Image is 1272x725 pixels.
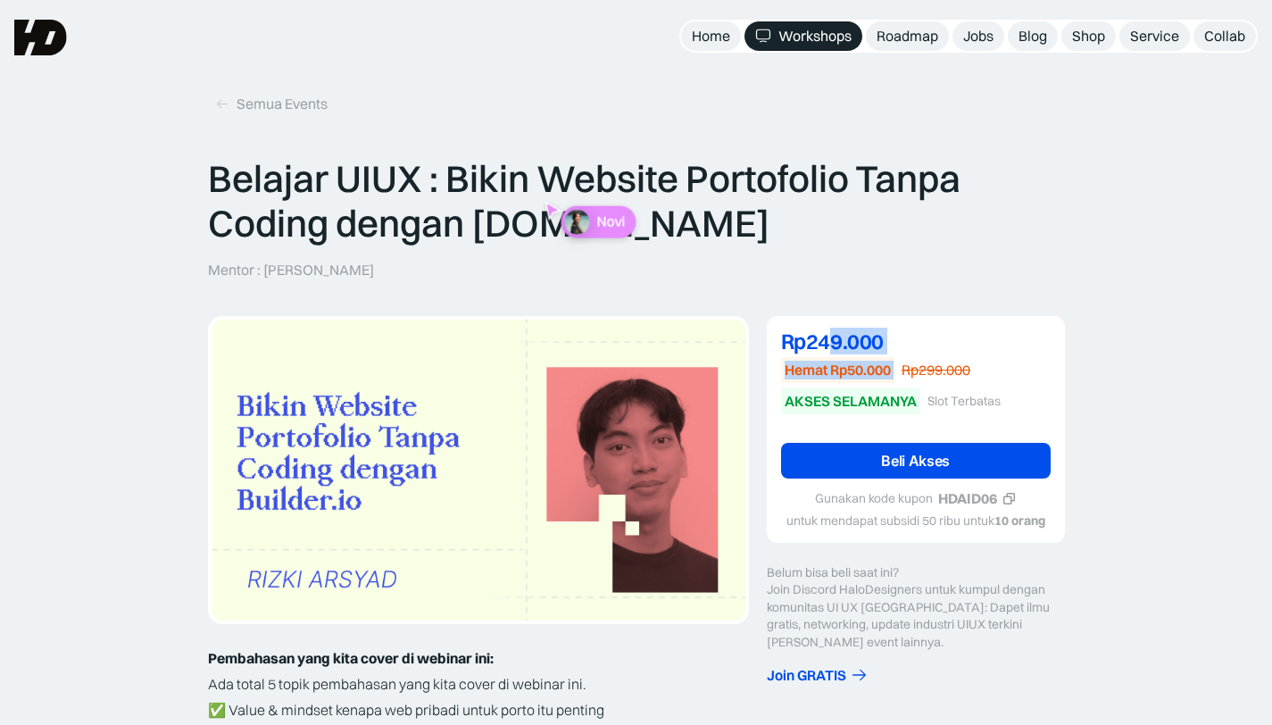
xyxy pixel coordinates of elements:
div: Jobs [963,27,993,46]
div: Gunakan kode kupon [815,491,933,506]
div: Home [692,27,730,46]
a: Workshops [744,21,862,51]
div: Slot Terbatas [927,394,1001,409]
div: Hemat Rp50.000 [785,361,891,379]
div: Service [1130,27,1179,46]
a: Beli Akses [781,443,1051,479]
p: Ada total 5 topik pembahasan yang kita cover di webinar ini. [208,671,749,697]
div: Workshops [778,27,852,46]
a: Collab [1193,21,1256,51]
a: Shop [1061,21,1116,51]
a: Semua Events [208,89,335,119]
a: Roadmap [866,21,949,51]
p: Belajar UIUX : Bikin Website Portofolio Tanpa Coding dengan [DOMAIN_NAME] [208,156,1065,246]
a: Service [1119,21,1190,51]
div: HDAID06 [938,489,997,508]
div: Blog [1018,27,1047,46]
p: Novi [596,213,625,230]
a: Home [681,21,741,51]
div: untuk mendapat subsidi 50 ribu untuk [786,513,1045,529]
div: Rp249.000 [781,330,1051,352]
strong: 10 orang [994,512,1045,529]
div: Belum bisa beli saat ini? Join Discord HaloDesigners untuk kumpul dengan komunitas UI UX [GEOGRAP... [767,564,1065,652]
div: Roadmap [877,27,938,46]
div: Shop [1072,27,1105,46]
strong: Pembahasan yang kita cover di webinar ini: [208,649,494,667]
a: Blog [1008,21,1058,51]
div: Rp299.000 [902,361,970,379]
a: Join GRATIS [767,666,1065,685]
p: ‍ [208,646,749,671]
a: Jobs [952,21,1004,51]
div: Collab [1204,27,1245,46]
p: Mentor : [PERSON_NAME] [208,261,374,279]
div: Join GRATIS [767,666,846,685]
div: AKSES SELAMANYA [785,392,917,411]
div: Semua Events [237,95,328,113]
